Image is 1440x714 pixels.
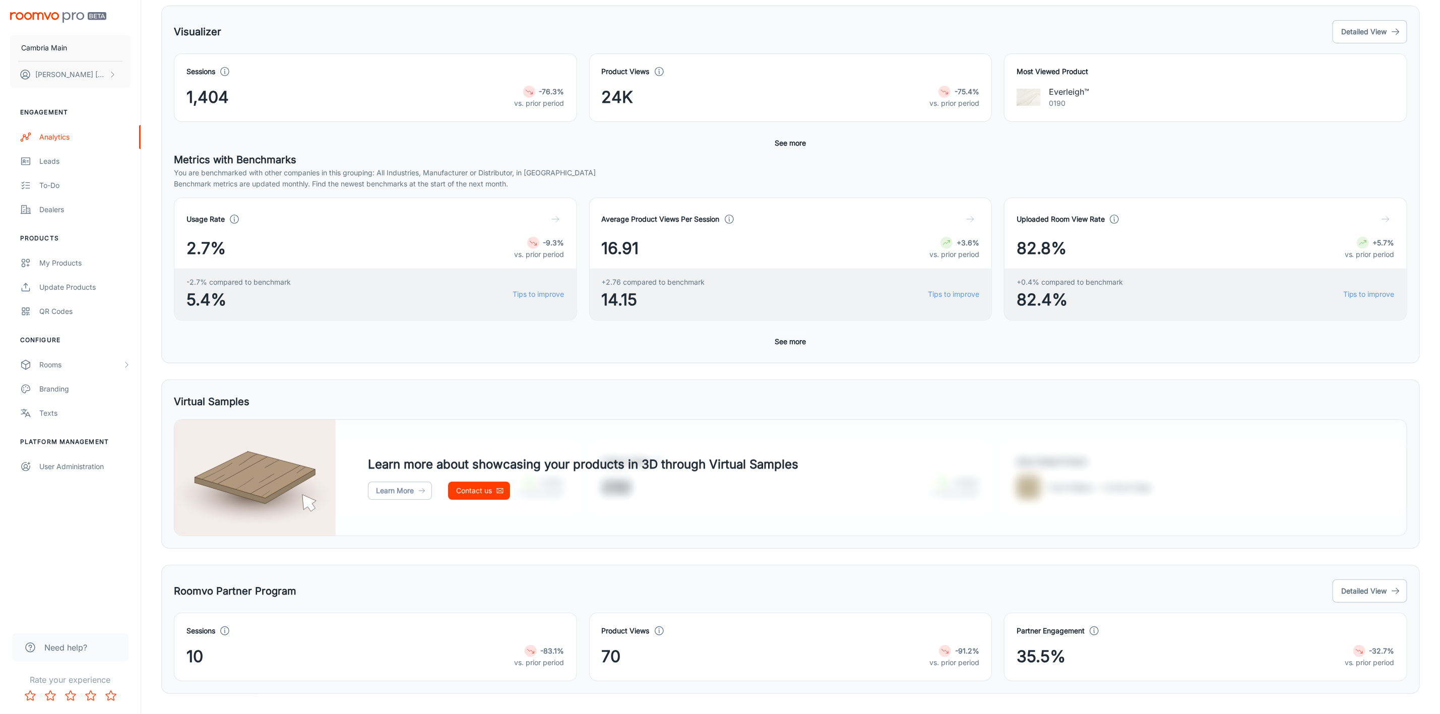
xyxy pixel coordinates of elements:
button: Rate 5 star [101,686,121,706]
h4: Learn more about showcasing your products in 3D through Virtual Samples [368,456,798,474]
h4: Sessions [186,625,215,636]
h4: Product Views [602,625,650,636]
strong: -83.1% [541,646,565,655]
div: My Products [39,257,131,269]
span: 24K [602,85,634,109]
h4: Usage Rate [186,214,225,225]
h4: Partner Engagement [1017,625,1085,636]
span: 1,404 [186,85,229,109]
span: Need help? [44,641,87,654]
p: 0190 [1049,98,1089,109]
button: Rate 3 star [60,686,81,706]
span: 35.5% [1017,644,1066,669]
button: Rate 1 star [20,686,40,706]
button: Cambria Main [10,35,131,61]
p: Cambria Main [21,42,67,53]
p: vs. prior period [929,249,979,260]
h4: Most Viewed Product [1017,66,1395,77]
div: QR Codes [39,306,131,317]
button: See more [771,333,810,351]
div: To-do [39,180,131,191]
p: vs. prior period [929,657,979,668]
a: Tips to improve [928,289,979,300]
button: Rate 2 star [40,686,60,706]
p: Everleigh™ [1049,86,1089,98]
span: 10 [186,644,203,669]
div: Texts [39,408,131,419]
a: Contact us [448,482,510,500]
h4: Uploaded Room View Rate [1017,214,1105,225]
span: +0.4% compared to benchmark [1017,277,1123,288]
h5: Metrics with Benchmarks [174,152,1407,167]
p: vs. prior period [929,98,979,109]
div: Leads [39,156,131,167]
div: Dealers [39,204,131,215]
p: You are benchmarked with other companies in this grouping: All Industries, Manufacturer or Distri... [174,167,1407,178]
div: Branding [39,383,131,395]
strong: -75.4% [955,87,979,96]
div: Analytics [39,132,131,143]
h4: Average Product Views Per Session [602,214,720,225]
button: Rate 4 star [81,686,101,706]
button: Detailed View [1333,20,1407,43]
span: 2.7% [186,236,226,261]
p: [PERSON_NAME] [PERSON_NAME] [35,69,106,80]
span: 70 [602,644,621,669]
div: User Administration [39,461,131,472]
span: 82.8% [1017,236,1067,261]
h4: Product Views [602,66,650,77]
span: 14.15 [602,288,705,312]
div: Update Products [39,282,131,293]
a: Tips to improve [1343,289,1395,300]
button: See more [771,134,810,152]
h4: Sessions [186,66,215,77]
span: 82.4% [1017,288,1123,312]
span: 5.4% [186,288,291,312]
button: [PERSON_NAME] [PERSON_NAME] [10,61,131,88]
strong: -91.2% [955,646,979,655]
p: Rate your experience [8,674,133,686]
span: -2.7% compared to benchmark [186,277,291,288]
strong: +3.6% [957,238,979,247]
strong: +5.7% [1373,238,1395,247]
strong: -32.7% [1369,646,1395,655]
img: Everleigh™ [1017,85,1041,109]
h5: Virtual Samples [174,394,249,409]
div: Rooms [39,359,122,370]
p: vs. prior period [515,98,565,109]
p: vs. prior period [515,249,565,260]
p: vs. prior period [1345,249,1395,260]
p: vs. prior period [515,657,565,668]
span: +2.76 compared to benchmark [602,277,705,288]
a: Learn More [368,482,432,500]
strong: -9.3% [543,238,565,247]
a: Tips to improve [513,289,565,300]
p: vs. prior period [1345,657,1395,668]
h5: Visualizer [174,24,221,39]
p: Benchmark metrics are updated monthly. Find the newest benchmarks at the start of the next month. [174,178,1407,189]
h5: Roomvo Partner Program [174,583,296,599]
img: Roomvo PRO Beta [10,12,106,23]
span: 16.91 [602,236,639,261]
strong: -76.3% [539,87,565,96]
button: Detailed View [1333,579,1407,603]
